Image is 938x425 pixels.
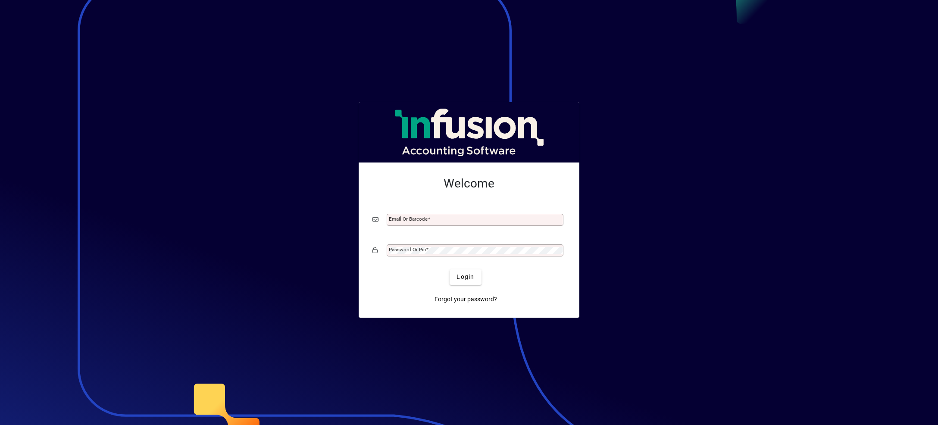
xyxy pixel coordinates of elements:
[456,272,474,281] span: Login
[389,216,428,222] mat-label: Email or Barcode
[372,176,566,191] h2: Welcome
[450,269,481,285] button: Login
[435,295,497,304] span: Forgot your password?
[389,247,426,253] mat-label: Password or Pin
[431,292,500,307] a: Forgot your password?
